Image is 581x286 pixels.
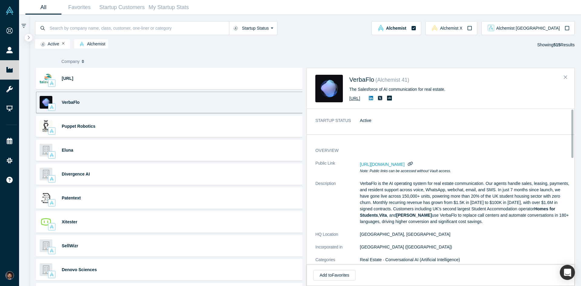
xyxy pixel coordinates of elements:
[315,244,360,257] dt: Incorporated in
[61,55,106,68] button: Company
[50,177,54,181] img: alchemist Vault Logo
[40,144,52,156] img: Eluna's Logo
[360,169,451,173] em: Note: Public links can be accessed without Vault access.
[553,42,560,47] strong: 515
[315,147,562,154] h3: overview
[50,248,54,253] img: alchemist Vault Logo
[349,86,551,93] div: The Salesforce of AI communication for real estate.
[40,192,52,204] img: Patentext's Logo
[62,172,90,176] a: Divergence AI
[233,26,238,31] img: Startup status
[229,21,278,35] button: Startup Status
[50,129,54,133] img: alchemist Vault Logo
[360,244,570,250] dd: [GEOGRAPHIC_DATA] ([GEOGRAPHIC_DATA])
[378,25,384,31] img: alchemist Vault Logo
[62,124,95,129] a: Puppet Robotics
[432,25,438,31] img: alchemistx Vault Logo
[386,26,406,30] span: Alchemist
[80,42,84,46] img: alchemist Vault Logo
[396,213,432,218] strong: [PERSON_NAME]
[537,42,575,47] span: Showing Results
[50,105,54,109] img: alchemist Vault Logo
[360,162,405,167] span: [URL][DOMAIN_NAME]
[40,239,52,252] img: SellWizr's Logo
[349,96,360,101] a: [URL]
[379,213,387,218] strong: Vita
[50,81,54,85] img: alchemist Vault Logo
[360,206,555,218] strong: Homes for Students
[440,26,462,30] span: Alchemist X
[62,219,77,224] a: Xitester
[315,75,343,102] img: VerbaFlo's Logo
[38,42,59,47] span: Active
[50,153,54,157] img: alchemist Vault Logo
[561,73,570,82] button: Close
[315,160,335,166] span: Public Link
[5,271,14,280] img: Shine Oovattil's Account
[315,117,360,130] dt: STARTUP STATUS
[61,55,80,68] span: Company
[376,77,409,83] small: ( Alchemist 41 )
[349,76,374,83] a: VerbaFlo
[40,72,52,85] img: Talawa.ai's Logo
[62,196,81,200] a: Patentext
[360,117,570,124] dd: Active
[41,42,45,47] img: Startup status
[40,96,52,109] img: VerbaFlo's Logo
[62,243,78,248] a: SellWizr
[50,225,54,229] img: alchemist Vault Logo
[62,148,73,153] a: Eluna
[61,0,97,15] a: Favorites
[371,21,421,35] button: alchemist Vault LogoAlchemist
[97,0,147,15] a: Startup Customers
[496,26,560,30] span: Alchemist [GEOGRAPHIC_DATA]
[40,120,52,133] img: Puppet Robotics's Logo
[77,42,105,47] span: Alchemist
[62,41,65,46] button: Remove Filter
[313,270,356,281] button: Add toFavorites
[315,180,360,231] dt: Description
[360,231,570,238] dd: [GEOGRAPHIC_DATA], [GEOGRAPHIC_DATA]
[50,201,54,205] img: alchemist Vault Logo
[62,267,97,272] a: Denovo Sciences
[360,257,460,262] span: Real Estate · Conversational AI (Artificial Intelligence)
[40,168,52,180] img: Divergence AI's Logo
[49,21,229,35] input: Search by company name, class, customer, one-liner or category
[488,25,494,31] img: alchemist_aj Vault Logo
[147,0,191,15] a: My Startup Stats
[315,257,360,269] dt: Categories
[62,76,73,81] a: [URL]
[25,0,61,15] a: All
[315,231,360,244] dt: HQ Location
[425,21,477,35] button: alchemistx Vault LogoAlchemist X
[50,272,54,277] img: alchemist Vault Logo
[40,263,52,276] img: Denovo Sciences's Logo
[5,6,14,15] img: Alchemist Vault Logo
[360,180,570,225] p: VerbaFlo is the AI operating system for real estate communication. Our agents handle sales, leasi...
[62,100,80,105] a: VerbaFlo
[481,21,575,35] button: alchemist_aj Vault LogoAlchemist [GEOGRAPHIC_DATA]
[40,215,52,228] img: Xitester's Logo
